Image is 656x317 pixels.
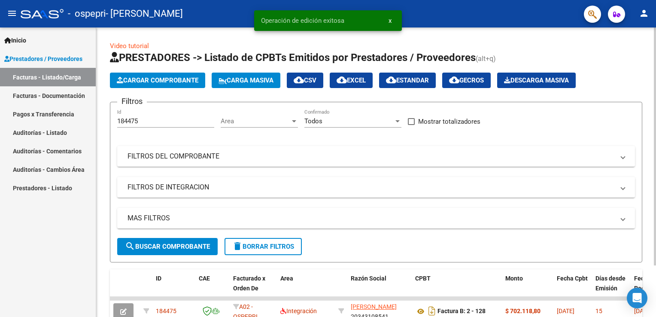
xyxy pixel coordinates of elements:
span: [DATE] [557,308,574,314]
button: Cargar Comprobante [110,73,205,88]
span: x [389,17,392,24]
mat-expansion-panel-header: MAS FILTROS [117,208,635,229]
span: ID [156,275,161,282]
span: Facturado x Orden De [233,275,265,292]
span: [PERSON_NAME] [351,303,397,310]
button: Buscar Comprobante [117,238,218,255]
mat-icon: cloud_download [294,75,304,85]
mat-icon: cloud_download [337,75,347,85]
datatable-header-cell: CAE [195,269,230,307]
span: Carga Masiva [219,76,273,84]
span: Gecros [449,76,484,84]
span: Borrar Filtros [232,243,294,250]
span: CAE [199,275,210,282]
span: PRESTADORES -> Listado de CPBTs Emitidos por Prestadores / Proveedores [110,52,476,64]
h3: Filtros [117,95,147,107]
span: Razón Social [351,275,386,282]
span: - [PERSON_NAME] [106,4,183,23]
span: Integración [280,308,317,314]
span: - ospepri [68,4,106,23]
span: Descarga Masiva [504,76,569,84]
span: Mostrar totalizadores [418,116,480,127]
button: EXCEL [330,73,373,88]
mat-icon: cloud_download [449,75,459,85]
button: Carga Masiva [212,73,280,88]
mat-expansion-panel-header: FILTROS DEL COMPROBANTE [117,146,635,167]
datatable-header-cell: Facturado x Orden De [230,269,277,307]
button: CSV [287,73,323,88]
span: Monto [505,275,523,282]
button: Estandar [379,73,436,88]
strong: $ 702.118,80 [505,308,541,314]
span: (alt+q) [476,55,496,63]
span: Cargar Comprobante [117,76,198,84]
span: Estandar [386,76,429,84]
span: EXCEL [337,76,366,84]
mat-icon: cloud_download [386,75,396,85]
datatable-header-cell: Fecha Cpbt [553,269,592,307]
div: Open Intercom Messenger [627,288,647,308]
span: Inicio [4,36,26,45]
span: Area [221,117,290,125]
mat-panel-title: FILTROS DE INTEGRACION [128,183,614,192]
mat-icon: delete [232,241,243,251]
mat-icon: person [639,8,649,18]
span: 184475 [156,308,176,314]
datatable-header-cell: Días desde Emisión [592,269,631,307]
mat-icon: menu [7,8,17,18]
span: Fecha Cpbt [557,275,588,282]
datatable-header-cell: CPBT [412,269,502,307]
datatable-header-cell: Monto [502,269,553,307]
span: Operación de edición exitosa [261,16,344,25]
mat-panel-title: FILTROS DEL COMPROBANTE [128,152,614,161]
span: Todos [304,117,322,125]
datatable-header-cell: Area [277,269,335,307]
span: [DATE] [634,308,652,314]
datatable-header-cell: Razón Social [347,269,412,307]
span: CPBT [415,275,431,282]
span: Area [280,275,293,282]
span: Buscar Comprobante [125,243,210,250]
a: Video tutorial [110,42,149,50]
mat-icon: search [125,241,135,251]
strong: Factura B: 2 - 128 [437,308,486,315]
mat-panel-title: MAS FILTROS [128,213,614,223]
button: x [382,13,398,28]
app-download-masive: Descarga masiva de comprobantes (adjuntos) [497,73,576,88]
span: Días desde Emisión [595,275,626,292]
button: Descarga Masiva [497,73,576,88]
span: 15 [595,308,602,314]
span: Prestadores / Proveedores [4,54,82,64]
button: Borrar Filtros [225,238,302,255]
mat-expansion-panel-header: FILTROS DE INTEGRACION [117,177,635,198]
datatable-header-cell: ID [152,269,195,307]
button: Gecros [442,73,491,88]
span: CSV [294,76,316,84]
